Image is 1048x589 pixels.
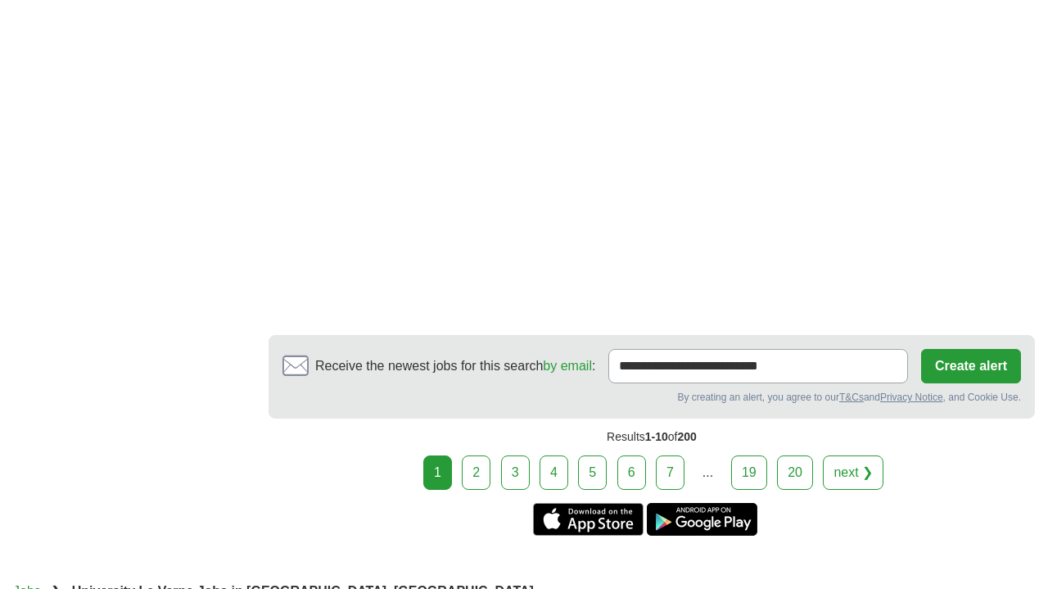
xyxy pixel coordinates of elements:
[282,390,1021,405] div: By creating an alert, you agree to our and , and Cookie Use.
[839,392,864,403] a: T&Cs
[691,456,724,489] div: ...
[731,455,767,490] a: 19
[921,349,1021,383] button: Create alert
[823,455,883,490] a: next ❯
[501,455,530,490] a: 3
[533,503,644,536] a: Get the iPhone app
[645,430,668,443] span: 1-10
[423,455,452,490] div: 1
[656,455,684,490] a: 7
[777,455,813,490] a: 20
[269,419,1035,455] div: Results of
[315,356,595,376] span: Receive the newest jobs for this search :
[543,359,592,373] a: by email
[540,455,568,490] a: 4
[880,392,943,403] a: Privacy Notice
[578,455,607,490] a: 5
[617,455,646,490] a: 6
[678,430,697,443] span: 200
[462,455,490,490] a: 2
[647,503,757,536] a: Get the Android app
